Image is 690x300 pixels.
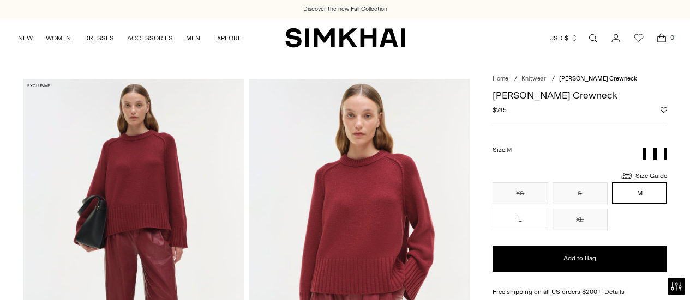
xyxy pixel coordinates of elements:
[604,287,625,297] a: Details
[493,75,508,82] a: Home
[521,75,546,82] a: Knitwear
[493,182,548,204] button: XS
[605,27,627,49] a: Go to the account page
[553,182,608,204] button: S
[563,254,596,263] span: Add to Bag
[620,169,667,182] a: Size Guide
[553,209,608,230] button: XL
[46,26,71,50] a: WOMEN
[493,209,548,230] button: L
[285,27,405,48] a: SIMKHAI
[661,107,667,113] button: Add to Wishlist
[549,26,578,50] button: USD $
[582,27,604,49] a: Open search modal
[18,26,33,50] a: NEW
[493,105,507,115] span: $745
[507,146,512,154] span: M
[651,27,673,49] a: Open cart modal
[612,182,667,204] button: M
[493,246,667,272] button: Add to Bag
[186,26,200,50] a: MEN
[559,75,637,82] span: [PERSON_NAME] Crewneck
[493,145,512,155] label: Size:
[667,33,677,42] span: 0
[493,90,667,100] h1: [PERSON_NAME] Crewneck
[493,287,667,297] div: Free shipping on all US orders $200+
[84,26,114,50] a: DRESSES
[493,75,667,84] nav: breadcrumbs
[127,26,173,50] a: ACCESSORIES
[303,5,387,14] a: Discover the new Fall Collection
[514,75,517,84] div: /
[213,26,242,50] a: EXPLORE
[552,75,555,84] div: /
[628,27,650,49] a: Wishlist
